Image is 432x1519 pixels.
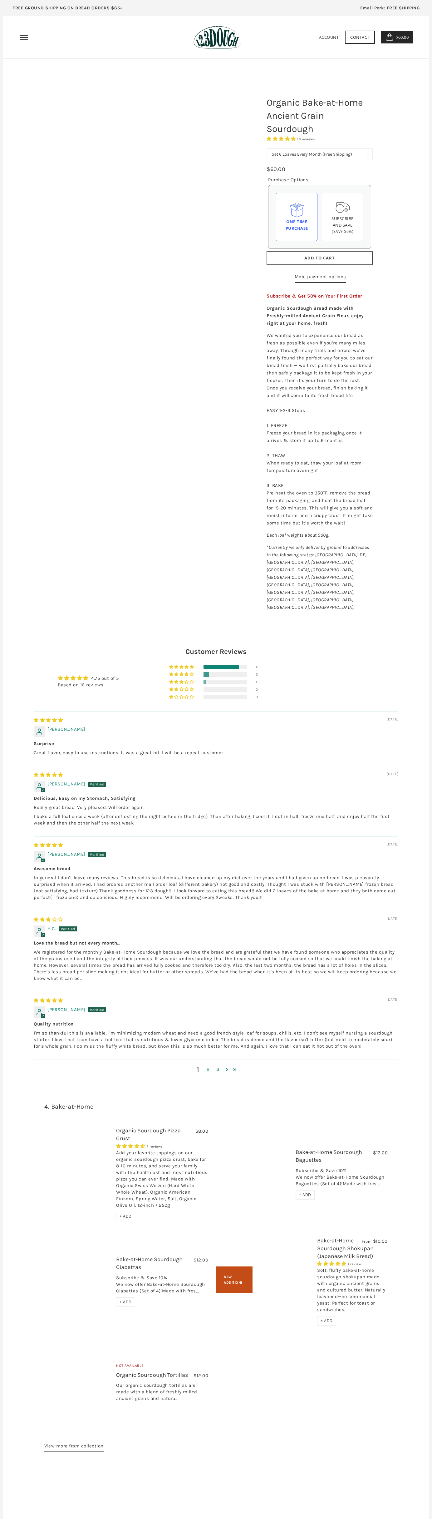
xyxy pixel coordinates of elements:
[34,1021,398,1027] b: Quality nutrition
[319,34,339,40] a: Account
[381,31,414,43] a: $60.00
[34,795,398,802] b: Delicious, Easy on my Stomach, Satisfying
[44,1442,104,1452] a: View more from collection
[147,1145,163,1149] span: 7 reviews
[116,1363,208,1371] div: Not Available
[256,665,263,669] div: 13
[267,293,362,299] span: Subscribe & Get 50% on Your First Order
[34,842,63,848] span: 5 star review
[386,717,398,722] span: [DATE]
[351,3,429,16] a: Email Perk: FREE SHIPPING
[304,255,335,261] span: Add to Cart
[12,5,123,12] p: FREE GROUND SHIPPING ON BREAD ORDERS $65+
[268,176,308,183] legend: Purchase Options
[34,749,398,756] p: Great flavor, easy to use instructions. It was a great hit. I will be a repeat customer
[267,544,369,610] em: *Currently we only deliver by ground to addresses in the following states: [GEOGRAPHIC_DATA], DE,...
[267,305,364,326] strong: Organic Sourdough Bread made with Freshly-milled Ancient Grain Flour, enjoy right at your home, f...
[332,229,353,234] span: (Save 50%)
[386,997,398,1002] span: [DATE]
[34,804,398,811] p: Really great bread. Very pleased. Will order again.
[317,1237,374,1260] a: Bake-at-Home Sourdough Shokupan (Japanese Milk Bread)
[360,5,420,11] span: Email Perk: FREE SHIPPING
[194,26,241,49] img: 123Dough Bakery
[116,1127,181,1142] a: Organic Sourdough Pizza Crust
[44,1103,94,1110] a: 4. Bake-at-Home
[194,1257,208,1263] span: $12.00
[267,251,373,265] button: Add to Cart
[386,771,398,777] span: [DATE]
[47,781,85,787] span: [PERSON_NAME]
[299,1192,311,1197] span: + ADD
[44,1341,108,1426] a: Organic Sourdough Tortillas
[195,1128,209,1134] span: $8.00
[281,218,312,232] div: One-time Purchase
[44,1261,108,1302] a: Bake-at-Home Sourdough Ciabattas
[34,917,63,922] span: 3 star review
[34,813,398,826] p: I bake a full loaf once a week (after defrosting the night before in the fridge). Then after baki...
[116,1382,208,1405] div: Our organic sourdough tortillas are made with a blend of freshly milled ancient grains and natura...
[386,916,398,921] span: [DATE]
[169,665,195,669] div: 81% (13) reviews with 5 star rating
[34,1030,398,1050] p: I'm so thankful this is available. I'm minimizing modern wheat and need a good french-style loaf ...
[296,1149,362,1163] a: Bake-at-Home Sourdough Baguettes
[116,1150,208,1212] div: Add your favorite toppings on our organic sourdough pizza crust, bake for 8-10 minutes, and serve...
[91,675,119,681] a: 4.75 out of 5
[256,680,263,684] div: 1
[3,3,132,16] a: FREE GROUND SHIPPING ON BREAD ORDERS $65+
[120,1214,132,1219] span: + ADD
[317,1261,348,1266] span: 5.00 stars
[116,1212,135,1221] div: + ADD
[47,726,85,732] span: [PERSON_NAME]
[34,647,398,657] h2: Customer Reviews
[47,1007,85,1012] span: [PERSON_NAME]
[47,926,56,931] span: H.C.
[34,998,63,1003] span: 5 star review
[169,680,195,684] div: 6% (1) reviews with 3 star rating
[34,772,63,778] span: 5 star review
[34,949,398,982] p: We registered for the monthly Bake-at-Home Sourdough because we love the bread and are grateful t...
[116,1275,208,1297] div: Subscribe & Save 10% We now offer Bake-at-Home Sourdough Ciabattas (Set of 4)!Made with fres...
[317,1267,388,1316] div: Soft, fluffy bake-at-home sourdough shokupan made with organic ancient grains and cultured butter...
[34,740,398,747] b: Surprise
[331,216,354,228] span: Subscribe and save
[348,1262,361,1266] span: 1 review
[317,1316,336,1326] div: + ADD
[34,865,398,872] b: Awesome bread
[34,717,63,723] span: 5 star review
[31,90,242,218] a: Organic Bake-at-Home Ancient Grain Sourdough
[295,273,346,283] a: More payment options
[116,1143,147,1149] span: 4.29 stars
[267,136,297,142] span: 4.75 stars
[224,1142,288,1206] a: Bake-at-Home Sourdough Baguettes
[260,1256,309,1306] a: Bake-at-Home Sourdough Shokupan (Japanese Milk Bread)
[262,93,377,138] h1: Organic Bake-at-Home Ancient Grain Sourdough
[256,672,263,677] div: 2
[297,137,315,141] span: 16 reviews
[231,1066,239,1073] a: Page 4
[386,842,398,847] span: [DATE]
[169,672,195,677] div: 13% (2) reviews with 4 star rating
[362,1239,371,1244] span: From
[116,1256,183,1271] a: Bake-at-Home Sourdough Ciabattas
[194,1373,208,1378] span: $12.00
[267,532,329,538] em: Each loaf weights about 500g.
[44,1142,108,1206] a: Organic Sourdough Pizza Crust
[345,31,375,44] a: Contact
[267,165,285,174] div: $60.00
[223,1066,231,1073] a: Page 2
[373,1238,388,1244] span: $10.00
[47,851,85,857] span: [PERSON_NAME]
[267,332,373,527] p: We wanted you to experience our bread as fresh as possible even if you’re many miles away. Throug...
[34,875,398,901] p: In general I don’t leave many reviews. This bread is so delicious…I have cleaned up my diet over ...
[58,682,119,688] div: Based on 16 reviews
[120,1299,132,1305] span: + ADD
[19,33,29,43] nav: Primary
[296,1167,388,1190] div: Subscribe & Save 10% We now offer Bake-at-Home Sourdough Baguettes (Set of 4)!Made with fres...
[296,1190,315,1200] div: + ADD
[394,34,409,40] span: $60.00
[373,1150,388,1156] span: $12.00
[34,940,398,946] b: Love the bread but not every month...
[203,1066,213,1073] a: Page 2
[58,674,119,682] div: Average rating is 4.75 stars
[116,1297,135,1307] div: + ADD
